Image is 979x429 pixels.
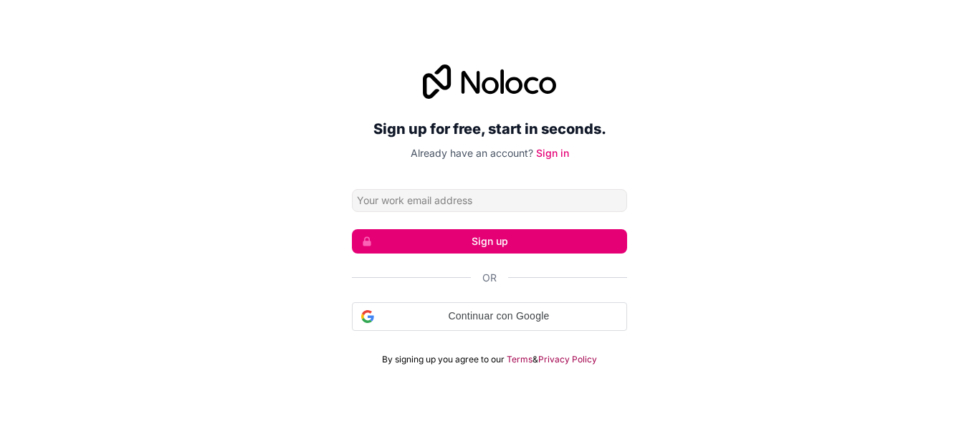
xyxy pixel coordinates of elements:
[380,309,618,324] span: Continuar con Google
[345,329,634,361] iframe: Botón de Acceder con Google
[411,147,533,159] span: Already have an account?
[482,271,497,285] span: Or
[352,229,627,254] button: Sign up
[352,189,627,212] input: Email address
[352,302,627,331] div: Continuar con Google
[352,116,627,142] h2: Sign up for free, start in seconds.
[536,147,569,159] a: Sign in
